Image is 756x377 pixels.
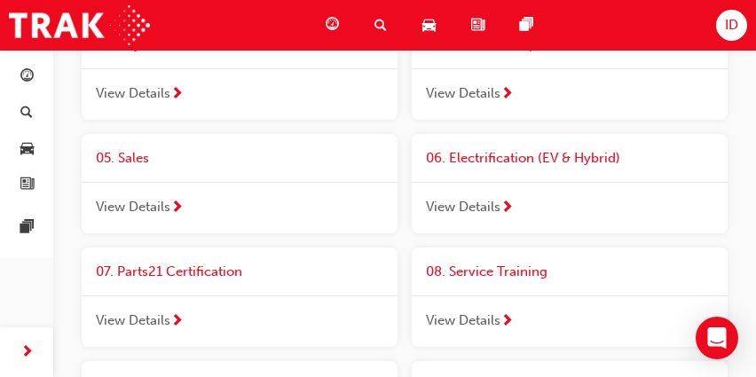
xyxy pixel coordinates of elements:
[506,7,555,43] a: pages-icon
[412,134,728,233] a: 06. Electrification (EV & Hybrid)View Details
[360,7,408,43] a: search-icon
[96,263,242,279] span: 07. Parts21 Certification
[426,36,582,52] span: 04. Customer Experience
[96,150,149,166] span: 05. Sales
[96,36,210,52] span: 03. Toyota For Life
[20,106,33,122] span: search-icon
[500,87,514,103] span: next-icon
[412,20,728,120] a: 04. Customer ExperienceView Details
[82,134,398,233] a: 05. SalesView Details
[9,5,150,45] img: Trak
[500,200,514,216] span: next-icon
[725,15,738,35] span: ID
[82,20,398,120] a: 03. Toyota For LifeView Details
[20,69,34,85] span: guage-icon
[96,197,170,217] span: View Details
[412,247,728,347] a: 08. Service TrainingView Details
[170,314,184,330] span: next-icon
[96,310,170,331] span: View Details
[457,7,506,43] a: news-icon
[20,141,34,157] span: car-icon
[170,200,184,216] span: next-icon
[471,14,484,36] span: news-icon
[96,83,170,104] span: View Details
[374,14,387,36] span: search-icon
[82,247,398,347] a: 07. Parts21 CertificationView Details
[170,87,184,103] span: next-icon
[326,14,339,36] span: guage-icon
[408,7,457,43] a: car-icon
[20,342,34,364] span: next-icon
[422,14,436,36] span: car-icon
[426,197,500,217] span: View Details
[20,177,34,193] span: news-icon
[716,10,747,41] button: ID
[426,263,547,279] span: 08. Service Training
[696,317,738,359] div: Open Intercom Messenger
[426,150,620,166] span: 06. Electrification (EV & Hybrid)
[426,310,500,331] span: View Details
[20,220,34,236] span: pages-icon
[520,14,533,36] span: pages-icon
[500,314,514,330] span: next-icon
[426,83,500,104] span: View Details
[311,7,360,43] a: guage-icon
